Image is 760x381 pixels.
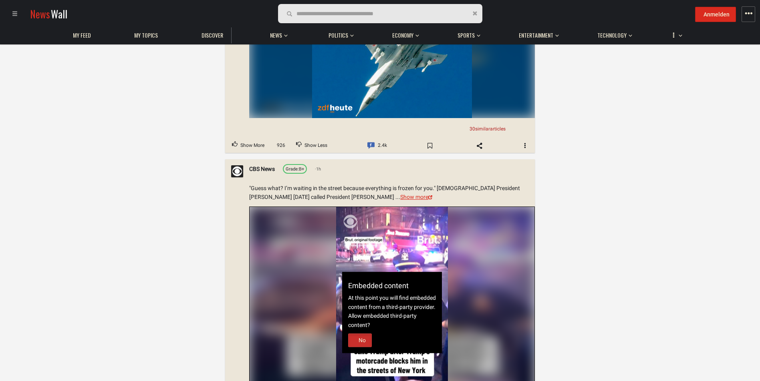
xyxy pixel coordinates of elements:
[466,125,509,133] a: 30similararticles
[231,165,243,177] img: Profile picture of CBS News
[266,24,290,43] button: News
[468,139,491,152] span: Share
[593,28,631,43] a: Technology
[202,32,223,39] span: Discover
[325,24,354,43] button: Politics
[240,141,264,151] span: Show More
[454,24,480,43] button: Sports
[704,11,730,18] span: Anmelden
[286,166,304,173] div: B+
[30,6,67,21] a: NewsWall
[270,32,282,39] span: News
[418,139,441,152] span: Bookmark
[348,294,436,330] div: At this point you will find embedded content from a third-party provider. Allow embedded third-pa...
[51,6,67,21] span: Wall
[225,138,271,154] button: Upvote
[30,6,50,21] span: News
[349,334,371,347] label: No
[388,28,417,43] a: Economy
[519,32,553,39] span: Entertainment
[274,142,288,150] span: 926
[475,126,490,132] span: similar
[134,32,158,39] span: My topics
[283,164,307,174] a: Grade:B+
[593,24,632,43] button: Technology
[249,184,529,202] div: "Guess what? I’m waiting in the street because everything is frozen for you." [DEMOGRAPHIC_DATA] ...
[348,282,436,290] h4: Embedded content
[329,32,348,39] span: Politics
[315,166,321,173] span: 1h
[515,28,557,43] a: Entertainment
[361,138,394,154] a: Comment
[400,194,432,201] a: Show more
[378,141,387,151] span: 2.4k
[597,32,627,39] span: Technology
[695,7,736,22] button: Anmelden
[249,165,275,174] a: CBS News
[392,32,413,39] span: Economy
[515,24,559,43] button: Entertainment
[454,28,479,43] a: Sports
[73,32,91,39] span: My Feed
[289,138,334,154] button: Downvote
[286,167,299,172] span: Grade:
[458,32,475,39] span: Sports
[388,24,419,43] button: Economy
[470,126,506,132] span: 30 articles
[266,28,286,43] a: News
[325,28,352,43] a: Politics
[304,141,327,151] span: Show Less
